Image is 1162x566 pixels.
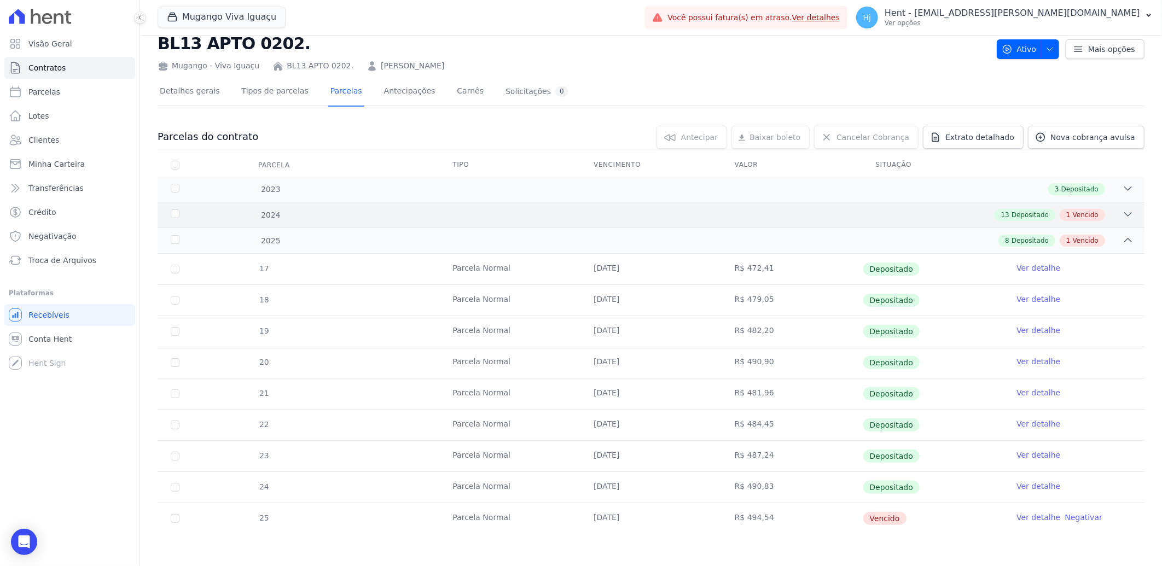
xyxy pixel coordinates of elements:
button: Ativo [997,39,1060,59]
a: Ver detalhe [1016,387,1060,398]
span: Extrato detalhado [945,132,1014,143]
span: Depositado [863,481,920,494]
div: Open Intercom Messenger [11,529,37,555]
span: Clientes [28,135,59,145]
td: Parcela Normal [439,316,580,347]
th: Tipo [439,154,580,177]
th: Valor [722,154,863,177]
td: [DATE] [580,285,722,316]
a: Negativar [1065,513,1103,522]
span: Depositado [863,356,920,369]
td: R$ 479,05 [722,285,863,316]
input: default [171,514,179,523]
a: Solicitações0 [503,78,571,107]
span: Recebíveis [28,310,69,320]
a: Recebíveis [4,304,135,326]
span: Crédito [28,207,56,218]
span: 8 [1005,236,1009,246]
a: Ver detalhe [1016,262,1060,273]
span: Contratos [28,62,66,73]
span: 21 [258,389,269,398]
span: Mais opções [1088,44,1135,55]
span: Você possui fatura(s) em atraso. [667,12,840,24]
td: [DATE] [580,316,722,347]
td: [DATE] [580,503,722,534]
td: Parcela Normal [439,410,580,440]
p: Hent - [EMAIL_ADDRESS][PERSON_NAME][DOMAIN_NAME] [885,8,1140,19]
th: Situação [863,154,1004,177]
a: Ver detalhe [1016,325,1060,336]
div: 0 [555,86,568,97]
td: [DATE] [580,347,722,378]
a: Ver detalhe [1016,481,1060,492]
td: Parcela Normal [439,254,580,284]
td: R$ 484,45 [722,410,863,440]
h3: Parcelas do contrato [158,130,258,143]
a: Ver detalhe [1016,294,1060,305]
span: Transferências [28,183,84,194]
td: R$ 494,54 [722,503,863,534]
a: Extrato detalhado [923,126,1024,149]
span: Hj [863,14,871,21]
input: Só é possível selecionar pagamentos em aberto [171,452,179,460]
td: R$ 482,20 [722,316,863,347]
td: [DATE] [580,254,722,284]
a: Ver detalhes [792,13,840,22]
span: 1 [1066,236,1071,246]
td: Parcela Normal [439,347,580,378]
span: 19 [258,326,269,335]
h2: BL13 APTO 0202. [158,31,988,56]
a: Parcelas [4,81,135,103]
a: BL13 APTO 0202. [287,60,353,72]
span: Depositado [863,325,920,338]
th: Vencimento [580,154,722,177]
span: 25 [258,514,269,522]
input: Só é possível selecionar pagamentos em aberto [171,389,179,398]
a: Minha Carteira [4,153,135,175]
span: Vencido [1073,210,1099,220]
a: Ver detalhe [1016,356,1060,367]
span: Negativação [28,231,77,242]
a: Visão Geral [4,33,135,55]
a: Tipos de parcelas [240,78,311,107]
input: Só é possível selecionar pagamentos em aberto [171,327,179,336]
a: [PERSON_NAME] [381,60,444,72]
td: Parcela Normal [439,378,580,409]
input: Só é possível selecionar pagamentos em aberto [171,483,179,492]
span: 17 [258,264,269,273]
td: Parcela Normal [439,472,580,503]
td: R$ 490,83 [722,472,863,503]
a: Mais opções [1066,39,1144,59]
a: Clientes [4,129,135,151]
span: Depositado [1012,236,1049,246]
span: 18 [258,295,269,304]
td: [DATE] [580,472,722,503]
td: [DATE] [580,441,722,471]
span: Parcelas [28,86,60,97]
span: 22 [258,420,269,429]
td: [DATE] [580,410,722,440]
button: Hj Hent - [EMAIL_ADDRESS][PERSON_NAME][DOMAIN_NAME] Ver opções [847,2,1162,33]
span: Depositado [863,418,920,431]
a: Troca de Arquivos [4,249,135,271]
span: 24 [258,482,269,491]
a: Parcelas [328,78,364,107]
span: Conta Hent [28,334,72,345]
button: Mugango Viva Iguaçu [158,7,286,27]
a: Nova cobrança avulsa [1028,126,1144,149]
td: Parcela Normal [439,285,580,316]
span: Lotes [28,110,49,121]
span: Depositado [1012,210,1049,220]
div: Solicitações [506,86,568,97]
td: [DATE] [580,378,722,409]
span: 2024 [260,209,281,221]
a: Detalhes gerais [158,78,222,107]
span: 2025 [260,235,281,247]
td: R$ 490,90 [722,347,863,378]
span: Troca de Arquivos [28,255,96,266]
input: Só é possível selecionar pagamentos em aberto [171,358,179,367]
span: 2023 [260,184,281,195]
td: Parcela Normal [439,503,580,534]
td: R$ 487,24 [722,441,863,471]
input: Só é possível selecionar pagamentos em aberto [171,296,179,305]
